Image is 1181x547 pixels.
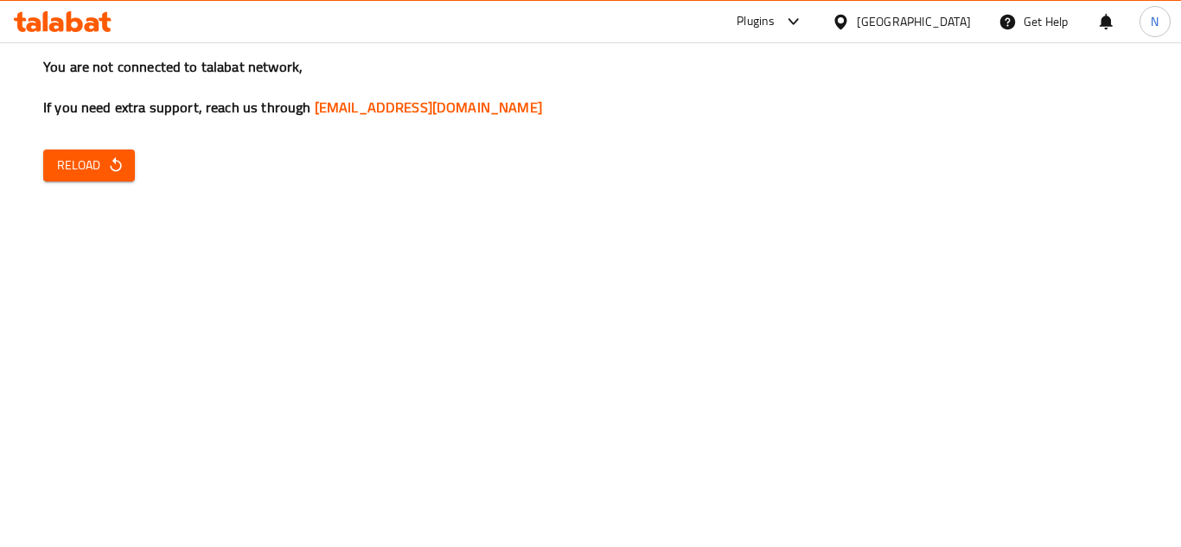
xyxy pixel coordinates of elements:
[43,149,135,181] button: Reload
[57,155,121,176] span: Reload
[43,57,1138,118] h3: You are not connected to talabat network, If you need extra support, reach us through
[315,94,542,120] a: [EMAIL_ADDRESS][DOMAIN_NAME]
[737,11,775,32] div: Plugins
[1151,12,1159,31] span: N
[857,12,971,31] div: [GEOGRAPHIC_DATA]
